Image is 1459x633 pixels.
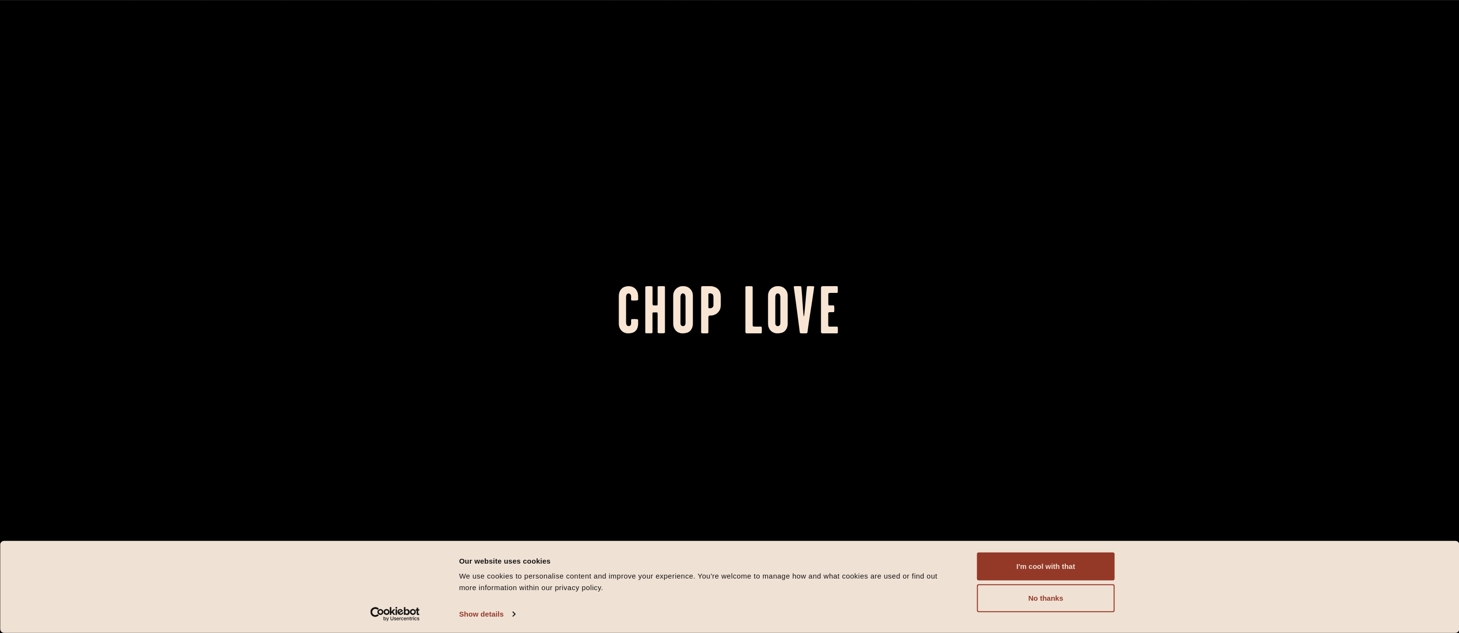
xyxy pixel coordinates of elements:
[977,553,1115,580] button: I'm cool with that
[459,607,515,621] a: Show details
[353,607,437,621] a: Usercentrics Cookiebot - opens in a new window
[459,570,955,593] div: We use cookies to personalise content and improve your experience. You're welcome to manage how a...
[977,584,1115,612] button: No thanks
[459,555,955,567] div: Our website uses cookies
